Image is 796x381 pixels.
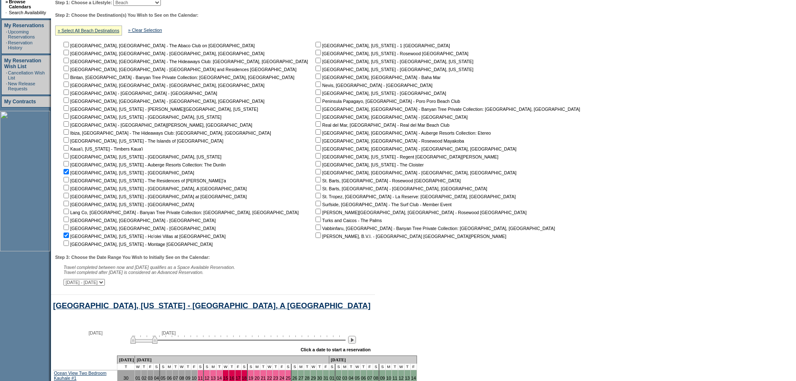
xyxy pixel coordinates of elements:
[348,376,353,381] a: 04
[185,364,191,370] td: T
[411,376,416,381] a: 14
[192,376,197,381] a: 10
[386,376,391,381] a: 10
[229,376,234,381] a: 16
[89,330,103,335] span: [DATE]
[62,170,194,175] nobr: [GEOGRAPHIC_DATA], [US_STATE] - [GEOGRAPHIC_DATA]
[148,376,153,381] a: 03
[314,130,491,136] nobr: [GEOGRAPHIC_DATA], [GEOGRAPHIC_DATA] - Auberge Resorts Collection: Etereo
[62,75,295,80] nobr: Bintan, [GEOGRAPHIC_DATA] - Banyan Tree Private Collection: [GEOGRAPHIC_DATA], [GEOGRAPHIC_DATA]
[242,364,248,370] td: S
[62,186,247,191] nobr: [GEOGRAPHIC_DATA], [US_STATE] - [GEOGRAPHIC_DATA], A [GEOGRAPHIC_DATA]
[55,255,210,260] b: Step 3: Choose the Date Range You Wish to Initially See on the Calendar:
[62,59,308,64] nobr: [GEOGRAPHIC_DATA], [GEOGRAPHIC_DATA] - The Hideaways Club: [GEOGRAPHIC_DATA], [GEOGRAPHIC_DATA]
[273,376,278,381] a: 23
[314,115,468,120] nobr: [GEOGRAPHIC_DATA], [GEOGRAPHIC_DATA] - [GEOGRAPHIC_DATA]
[186,376,191,381] a: 09
[330,376,335,381] a: 01
[8,70,45,80] a: Cancellation Wish List
[62,226,216,231] nobr: [GEOGRAPHIC_DATA], [GEOGRAPHIC_DATA] - [GEOGRAPHIC_DATA]
[354,364,361,370] td: W
[223,364,229,370] td: W
[4,23,44,28] a: My Reservations
[336,376,341,381] a: 02
[62,51,264,56] nobr: [GEOGRAPHIC_DATA], [GEOGRAPHIC_DATA] - [GEOGRAPHIC_DATA], [GEOGRAPHIC_DATA]
[6,70,7,80] td: ·
[62,91,217,96] nobr: [GEOGRAPHIC_DATA] - [GEOGRAPHIC_DATA] - [GEOGRAPHIC_DATA]
[62,178,226,183] nobr: [GEOGRAPHIC_DATA], [US_STATE] - The Residences of [PERSON_NAME]'a
[124,376,129,381] a: 30
[405,376,410,381] a: 13
[204,364,210,370] td: S
[298,364,304,370] td: M
[109,279,129,286] input: Submit
[62,218,216,223] nobr: [GEOGRAPHIC_DATA], [GEOGRAPHIC_DATA] - [GEOGRAPHIC_DATA]
[267,376,272,381] a: 22
[204,376,209,381] a: 12
[292,376,297,381] a: 26
[55,13,198,18] b: Step 2: Choose the Destination(s) You Wish to See on the Calendar:
[392,364,398,370] td: T
[348,364,354,370] td: T
[117,355,135,364] td: [DATE]
[314,226,555,231] nobr: Vabbinfaru, [GEOGRAPHIC_DATA] - Banyan Tree Private Collection: [GEOGRAPHIC_DATA], [GEOGRAPHIC_DATA]
[62,162,226,167] nobr: [GEOGRAPHIC_DATA], [US_STATE] - Auberge Resorts Collection: The Dunlin
[8,29,35,39] a: Upcoming Reservations
[62,115,221,120] nobr: [GEOGRAPHIC_DATA], [US_STATE] - [GEOGRAPHIC_DATA], [US_STATE]
[314,186,487,191] nobr: St. Barts, [GEOGRAPHIC_DATA] - [GEOGRAPHIC_DATA], [GEOGRAPHIC_DATA]
[267,364,273,370] td: W
[229,364,235,370] td: T
[314,170,516,175] nobr: [GEOGRAPHIC_DATA], [GEOGRAPHIC_DATA] - [GEOGRAPHIC_DATA], [GEOGRAPHIC_DATA]
[379,364,386,370] td: S
[6,29,7,39] td: ·
[179,376,184,381] a: 08
[64,265,235,270] span: Travel completed between now and [DATE] qualifies as a Space Available Reservation.
[154,376,159,381] a: 04
[305,376,310,381] a: 28
[314,154,498,159] nobr: [GEOGRAPHIC_DATA], [US_STATE] - Regent [GEOGRAPHIC_DATA][PERSON_NAME]
[411,364,417,370] td: F
[236,376,241,381] a: 17
[62,234,226,239] nobr: [GEOGRAPHIC_DATA], [US_STATE] - Ho'olei Villas at [GEOGRAPHIC_DATA]
[317,364,323,370] td: T
[314,83,432,88] nobr: Nevis, [GEOGRAPHIC_DATA] - [GEOGRAPHIC_DATA]
[314,75,440,80] nobr: [GEOGRAPHIC_DATA], [GEOGRAPHIC_DATA] - Baha Mar
[62,138,223,143] nobr: [GEOGRAPHIC_DATA], [US_STATE] - The Islands of [GEOGRAPHIC_DATA]
[314,107,580,112] nobr: [GEOGRAPHIC_DATA], [GEOGRAPHIC_DATA] - Banyan Tree Private Collection: [GEOGRAPHIC_DATA], [GEOGRA...
[323,364,329,370] td: F
[386,364,392,370] td: M
[314,194,516,199] nobr: St. Tropez, [GEOGRAPHIC_DATA] - La Reserve: [GEOGRAPHIC_DATA], [GEOGRAPHIC_DATA]
[217,376,222,381] a: 14
[62,242,213,247] nobr: [GEOGRAPHIC_DATA], [US_STATE] - Montage [GEOGRAPHIC_DATA]
[314,210,526,215] nobr: [PERSON_NAME][GEOGRAPHIC_DATA], [GEOGRAPHIC_DATA] - Rosewood [GEOGRAPHIC_DATA]
[280,376,285,381] a: 24
[216,364,223,370] td: T
[314,99,460,104] nobr: Peninsula Papagayo, [GEOGRAPHIC_DATA] - Poro Poro Beach Club
[314,162,424,167] nobr: [GEOGRAPHIC_DATA], [US_STATE] - The Cloister
[254,376,259,381] a: 20
[279,364,285,370] td: F
[329,364,336,370] td: S
[248,364,254,370] td: S
[6,40,7,50] td: ·
[211,376,216,381] a: 13
[4,58,41,69] a: My Reservation Wish List
[223,376,228,381] a: 15
[323,376,328,381] a: 31
[374,376,379,381] a: 08
[314,59,473,64] nobr: [GEOGRAPHIC_DATA], [US_STATE] - [GEOGRAPHIC_DATA], [US_STATE]
[314,218,382,223] nobr: Turks and Caicos - The Palms
[62,210,299,215] nobr: Lang Co, [GEOGRAPHIC_DATA] - Banyan Tree Private Collection: [GEOGRAPHIC_DATA], [GEOGRAPHIC_DATA]
[179,364,185,370] td: W
[160,364,166,370] td: S
[210,364,216,370] td: M
[235,364,242,370] td: F
[173,376,178,381] a: 07
[128,28,162,33] a: » Clear Selection
[348,336,356,344] img: Next
[367,376,372,381] a: 07
[62,202,194,207] nobr: [GEOGRAPHIC_DATA], [US_STATE] - [GEOGRAPHIC_DATA]
[62,146,143,151] nobr: Kaua'i, [US_STATE] - Timbers Kaua'i
[355,376,360,381] a: 05
[314,146,516,151] nobr: [GEOGRAPHIC_DATA], [GEOGRAPHIC_DATA] - [GEOGRAPHIC_DATA], [GEOGRAPHIC_DATA]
